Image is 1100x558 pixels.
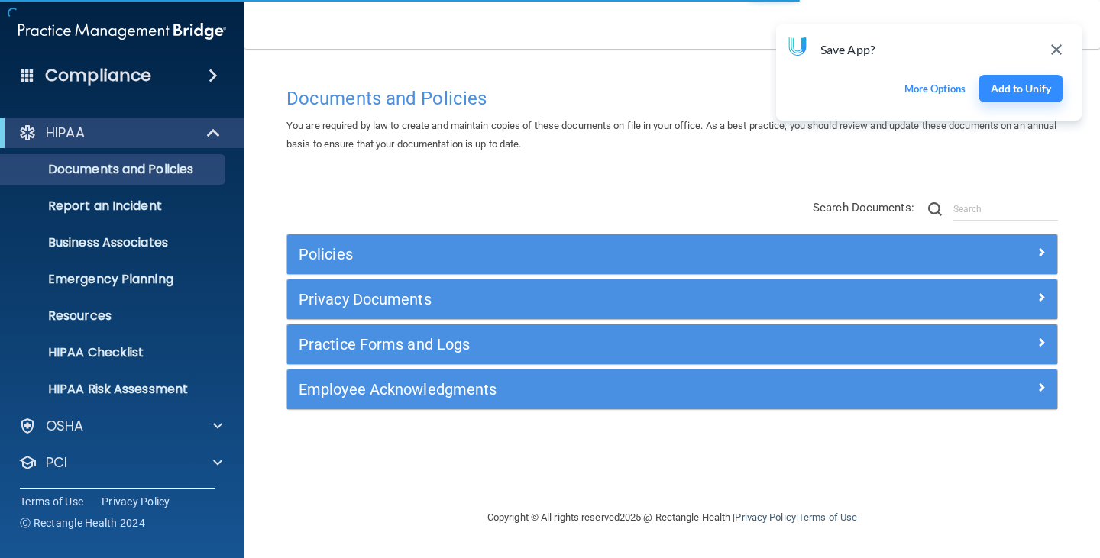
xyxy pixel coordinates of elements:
p: HIPAA [46,124,85,142]
p: PCI [46,453,67,472]
p: HIPAA Checklist [10,345,218,360]
a: Practice Forms and Logs [299,332,1046,356]
span: Ⓒ Rectangle Health 2024 [20,515,145,531]
p: OSHA [46,417,84,435]
p: HIPAA Risk Assessment [10,382,218,397]
p: Resources [10,308,218,324]
p: Documents and Policies [10,162,218,177]
h4: Compliance [45,65,151,86]
div: Copyright © All rights reserved 2025 @ Rectangle Health | | [393,493,951,542]
h5: Privacy Documents [299,291,853,308]
img: PMB logo [18,16,226,47]
p: Emergency Planning [10,272,218,287]
img: ic-search.3b580494.png [928,202,942,216]
a: Terms of Use [20,494,83,509]
span: Search Documents: [813,201,914,214]
a: Employee Acknowledgments [299,377,1046,402]
h4: Documents and Policies [286,89,1058,108]
a: HIPAA [18,124,222,142]
a: PCI [18,453,222,472]
p: Report an Incident [10,198,218,214]
a: Privacy Documents [299,287,1046,311]
a: Privacy Policy [102,494,170,509]
p: Business Associates [10,235,218,250]
h5: Employee Acknowledgments [299,381,853,398]
iframe: Drift Widget Chat Controller [836,456,1082,518]
a: OSHA [18,417,222,435]
a: Privacy Policy [735,511,795,523]
input: Search [953,198,1058,221]
h5: Policies [299,246,853,263]
a: Policies [299,242,1046,266]
span: You are required by law to create and maintain copies of these documents on file in your office. ... [286,120,1056,150]
h5: Practice Forms and Logs [299,336,853,353]
a: Terms of Use [798,511,857,523]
